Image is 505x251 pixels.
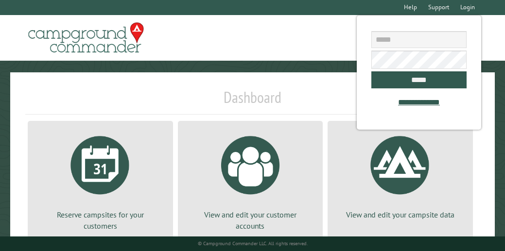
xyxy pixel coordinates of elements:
[25,19,147,57] img: Campground Commander
[39,129,161,231] a: Reserve campsites for your customers
[190,209,312,231] p: View and edit your customer accounts
[339,209,461,220] p: View and edit your campsite data
[190,129,312,231] a: View and edit your customer accounts
[25,88,480,115] h1: Dashboard
[339,129,461,220] a: View and edit your campsite data
[39,209,161,231] p: Reserve campsites for your customers
[198,240,308,247] small: © Campground Commander LLC. All rights reserved.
